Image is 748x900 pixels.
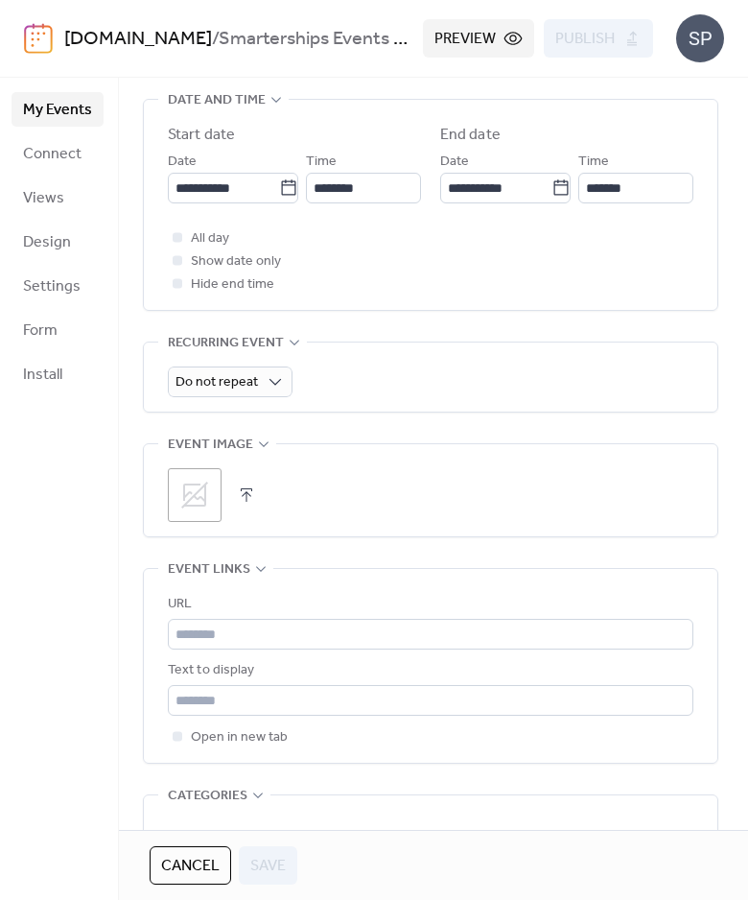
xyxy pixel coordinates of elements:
[191,227,229,250] span: All day
[440,151,469,174] span: Date
[191,726,288,749] span: Open in new tab
[23,364,62,387] span: Install
[168,659,690,682] div: Text to display
[440,124,501,147] div: End date
[191,250,281,273] span: Show date only
[12,180,104,215] a: Views
[12,92,104,127] a: My Events
[168,468,222,522] div: ;
[168,828,655,851] span: Event Categories
[168,151,197,174] span: Date
[24,23,53,54] img: logo
[578,151,609,174] span: Time
[23,320,58,343] span: Form
[219,21,468,58] b: Smarterships Events Calendar
[64,21,212,58] a: [DOMAIN_NAME]
[168,124,235,147] div: Start date
[23,187,64,210] span: Views
[212,21,219,58] b: /
[306,151,337,174] span: Time
[434,28,496,51] span: Preview
[175,369,258,395] span: Do not repeat
[23,99,92,122] span: My Events
[161,855,220,878] span: Cancel
[23,275,81,298] span: Settings
[168,332,284,355] span: Recurring event
[23,143,82,166] span: Connect
[168,434,253,457] span: Event image
[191,273,274,296] span: Hide end time
[12,357,104,391] a: Install
[12,313,104,347] a: Form
[168,558,250,581] span: Event links
[150,846,231,885] button: Cancel
[168,593,690,616] div: URL
[168,89,266,112] span: Date and time
[12,136,104,171] a: Connect
[676,14,724,62] div: SP
[23,231,71,254] span: Design
[423,19,534,58] button: Preview
[12,269,104,303] a: Settings
[12,225,104,259] a: Design
[168,785,247,808] span: Categories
